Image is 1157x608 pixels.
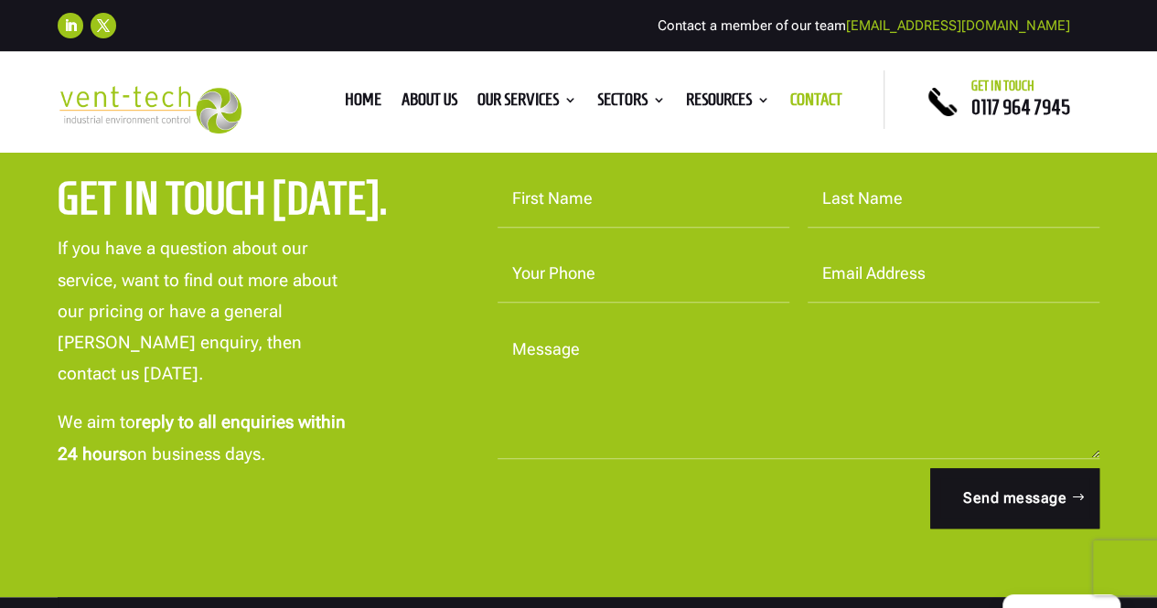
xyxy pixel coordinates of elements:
[58,238,337,384] span: If you have a question about our service, want to find out more about our pricing or have a gener...
[808,171,1099,228] input: Last Name
[597,93,666,113] a: Sectors
[345,93,381,113] a: Home
[477,93,577,113] a: Our Services
[58,171,439,235] h2: Get in touch [DATE].
[58,13,83,38] a: Follow on LinkedIn
[658,17,1069,34] span: Contact a member of our team
[498,246,789,303] input: Your Phone
[970,79,1034,93] span: Get in touch
[58,86,241,133] img: 2023-09-27T08_35_16.549ZVENT-TECH---Clear-background
[970,96,1069,118] a: 0117 964 7945
[498,171,789,228] input: First Name
[91,13,116,38] a: Follow on X
[686,93,770,113] a: Resources
[790,93,842,113] a: Contact
[846,17,1069,34] a: [EMAIL_ADDRESS][DOMAIN_NAME]
[58,411,135,432] span: We aim to
[127,443,265,464] span: on business days.
[402,93,457,113] a: About us
[808,246,1099,303] input: Email Address
[930,468,1099,528] button: Send message
[58,411,346,464] strong: reply to all enquiries within 24 hours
